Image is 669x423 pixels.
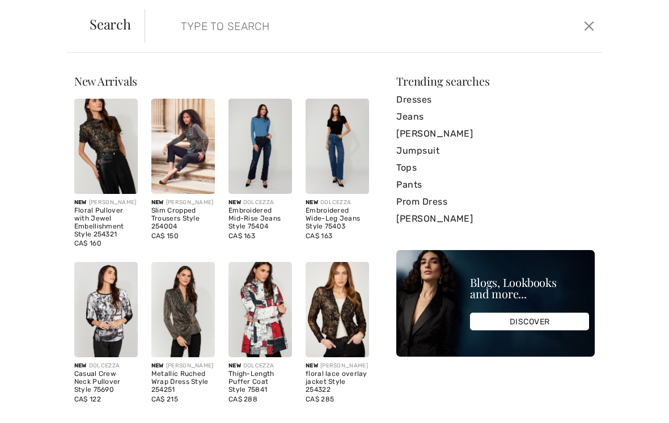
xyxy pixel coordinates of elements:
[74,370,138,394] div: Casual Crew Neck Pullover Style 75690
[228,232,255,240] span: CA$ 163
[396,176,595,193] a: Pants
[581,17,598,35] button: Close
[228,395,257,403] span: CA$ 288
[151,99,215,194] img: Slim Cropped Trousers Style 254004. Black
[74,99,138,194] img: Floral Pullover with Jewel Embellishment Style 254321. Copper/Black
[74,199,87,206] span: New
[306,99,369,194] img: Embroidered Wide-Leg Jeans Style 75403. As sample
[470,313,589,331] div: DISCOVER
[74,362,87,369] span: New
[306,207,369,230] div: Embroidered Wide-Leg Jeans Style 75403
[306,198,369,207] div: DOLCEZZA
[306,362,369,370] div: [PERSON_NAME]
[396,142,595,159] a: Jumpsuit
[151,262,215,357] img: Metallic Ruched Wrap Dress Style 254251. Gold/Black
[74,73,137,88] span: New Arrivals
[306,395,334,403] span: CA$ 285
[396,125,595,142] a: [PERSON_NAME]
[306,262,369,357] img: floral lace overlay jacket Style 254322. Copper/Black
[151,207,215,230] div: Slim Cropped Trousers Style 254004
[396,91,595,108] a: Dresses
[396,250,595,357] img: Blogs, Lookbooks and more...
[74,207,138,238] div: Floral Pullover with Jewel Embellishment Style 254321
[151,370,215,394] div: Metallic Ruched Wrap Dress Style 254251
[228,198,292,207] div: DOLCEZZA
[228,362,241,369] span: New
[172,9,479,43] input: TYPE TO SEARCH
[151,199,164,206] span: New
[90,17,131,31] span: Search
[228,99,292,194] img: Embroidered Mid-Rise Jeans Style 75404. As sample
[396,210,595,227] a: [PERSON_NAME]
[74,395,101,403] span: CA$ 122
[74,198,138,207] div: [PERSON_NAME]
[228,362,292,370] div: DOLCEZZA
[151,362,164,369] span: New
[228,370,292,394] div: Thigh-Length Puffer Coat Style 75841
[396,193,595,210] a: Prom Dress
[396,75,595,87] div: Trending searches
[470,277,589,299] div: Blogs, Lookbooks and more...
[306,199,318,206] span: New
[74,239,101,247] span: CA$ 160
[151,198,215,207] div: [PERSON_NAME]
[151,395,178,403] span: CA$ 215
[228,199,241,206] span: New
[151,232,179,240] span: CA$ 150
[306,232,332,240] span: CA$ 163
[306,370,369,394] div: floral lace overlay jacket Style 254322
[396,108,595,125] a: Jeans
[74,362,138,370] div: DOLCEZZA
[396,159,595,176] a: Tops
[228,262,292,357] img: Thigh-Length Puffer Coat Style 75841. As sample
[228,207,292,230] div: Embroidered Mid-Rise Jeans Style 75404
[151,362,215,370] div: [PERSON_NAME]
[306,362,318,369] span: New
[74,262,138,357] img: Casual Crew Neck Pullover Style 75690. As sample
